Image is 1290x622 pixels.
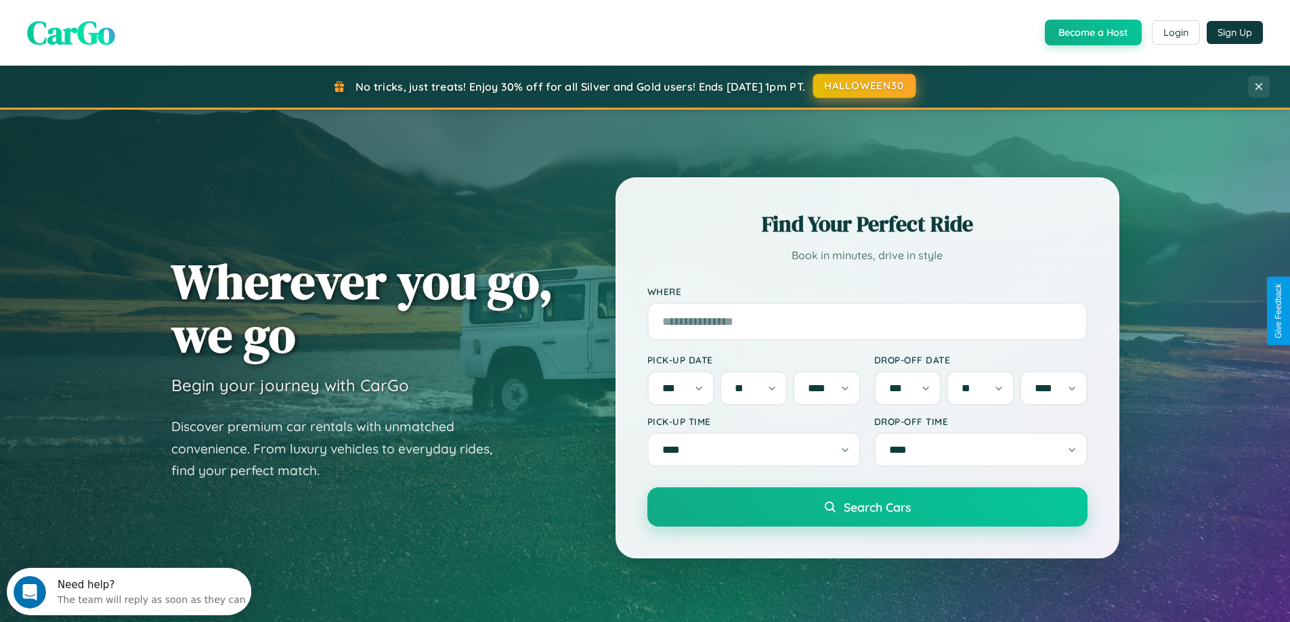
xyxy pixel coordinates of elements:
[356,80,805,93] span: No tricks, just treats! Enjoy 30% off for all Silver and Gold users! Ends [DATE] 1pm PT.
[7,568,251,615] iframe: Intercom live chat discovery launcher
[171,416,510,482] p: Discover premium car rentals with unmatched convenience. From luxury vehicles to everyday rides, ...
[844,499,911,514] span: Search Cars
[171,254,553,361] h1: Wherever you go, we go
[647,416,861,427] label: Pick-up Time
[1045,20,1142,45] button: Become a Host
[647,286,1088,297] label: Where
[647,487,1088,527] button: Search Cars
[51,12,239,22] div: Need help?
[647,354,861,365] label: Pick-up Date
[5,5,252,43] div: Open Intercom Messenger
[14,576,46,608] iframe: Intercom live chat
[1207,21,1263,44] button: Sign Up
[1152,20,1200,45] button: Login
[874,354,1088,365] label: Drop-off Date
[813,74,916,98] button: HALLOWEEN30
[1274,284,1283,338] div: Give Feedback
[27,10,115,55] span: CarGo
[171,375,409,395] h3: Begin your journey with CarGo
[51,22,239,37] div: The team will reply as soon as they can
[647,246,1088,265] p: Book in minutes, drive in style
[647,209,1088,239] h2: Find Your Perfect Ride
[874,416,1088,427] label: Drop-off Time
